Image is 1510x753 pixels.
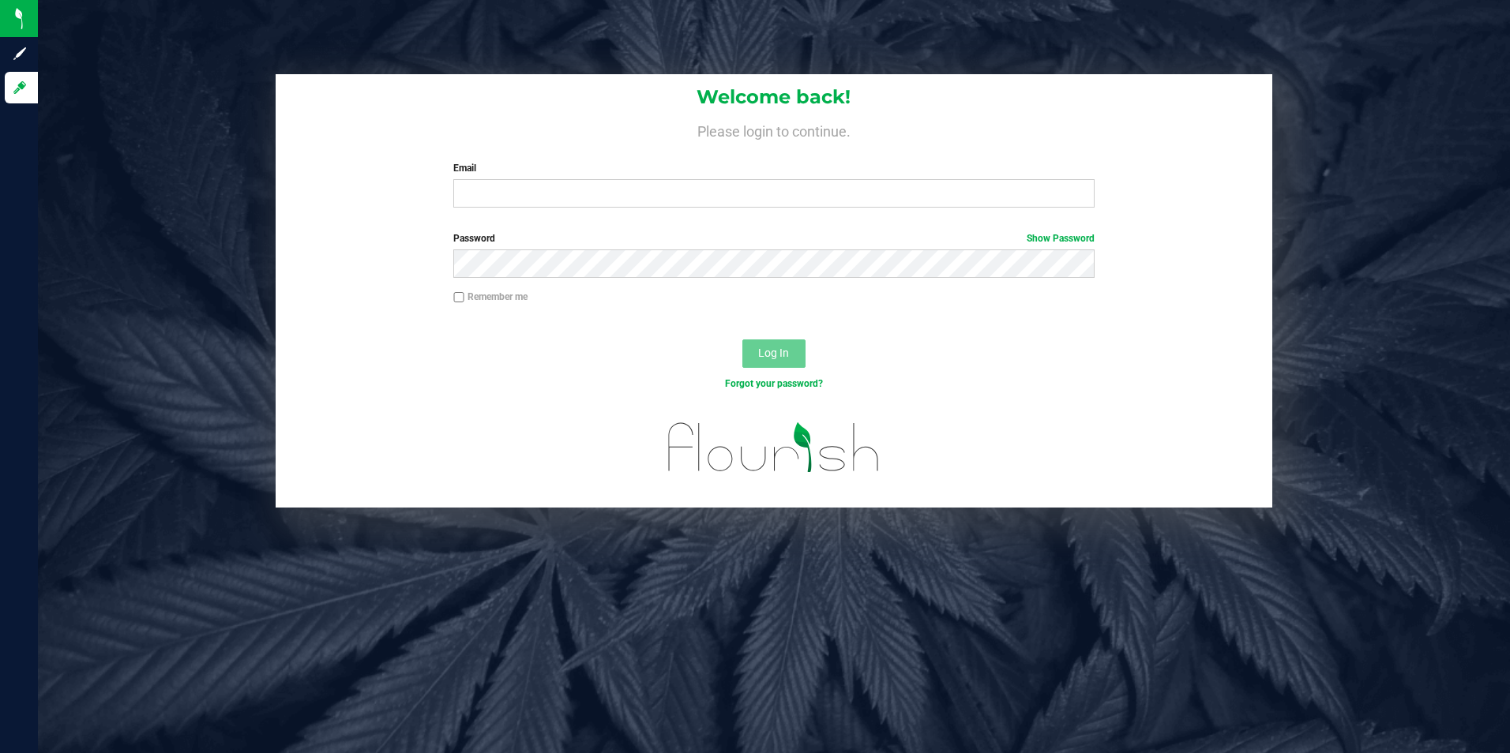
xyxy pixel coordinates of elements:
[725,378,823,389] a: Forgot your password?
[276,120,1273,139] h4: Please login to continue.
[276,87,1273,107] h1: Welcome back!
[742,339,806,368] button: Log In
[453,292,464,303] input: Remember me
[12,46,28,62] inline-svg: Sign up
[453,161,1095,175] label: Email
[1027,233,1095,244] a: Show Password
[453,233,495,244] span: Password
[453,290,528,304] label: Remember me
[758,347,789,359] span: Log In
[649,407,899,488] img: flourish_logo.svg
[12,80,28,96] inline-svg: Log in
